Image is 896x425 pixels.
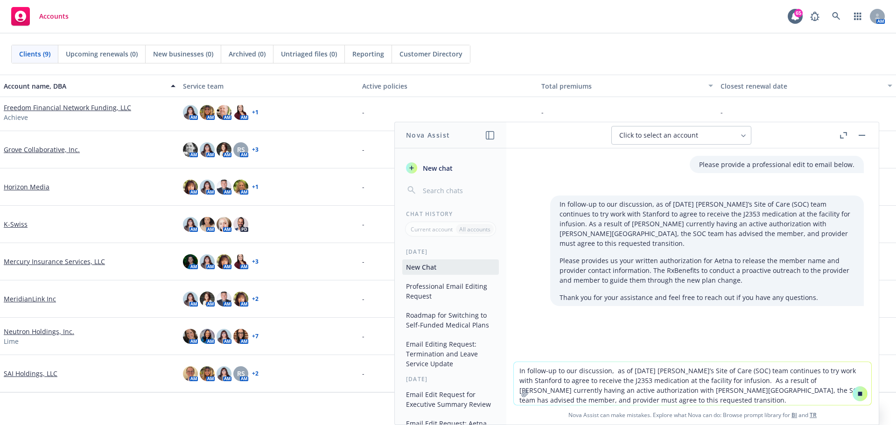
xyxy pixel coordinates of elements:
span: Nova Assist can make mistakes. Explore what Nova can do: Browse prompt library for and [510,405,875,425]
a: Switch app [848,7,867,26]
button: Total premiums [538,75,717,97]
img: photo [217,180,231,195]
img: photo [233,180,248,195]
button: New chat [402,160,499,176]
a: TR [810,411,817,419]
span: Clients (9) [19,49,50,59]
div: Chat History [395,210,506,218]
a: + 3 [252,147,259,153]
span: New chat [421,163,453,173]
span: Customer Directory [399,49,462,59]
span: Achieve [4,112,28,122]
img: photo [233,329,248,344]
img: photo [217,366,231,381]
img: photo [200,180,215,195]
span: RS [237,369,245,378]
a: Neutron Holdings, Inc. [4,327,74,336]
a: Accounts [7,3,72,29]
span: - [721,107,723,117]
img: photo [183,254,198,269]
div: [DATE] [395,375,506,383]
h1: Nova Assist [406,130,450,140]
img: photo [217,142,231,157]
span: - [362,257,364,266]
div: Active policies [362,81,534,91]
a: Search [827,7,846,26]
img: photo [183,142,198,157]
a: MeridianLink Inc [4,294,56,304]
div: 65 [794,9,803,17]
button: Email Editing Request: Termination and Leave Service Update [402,336,499,371]
button: New Chat [402,259,499,275]
button: Active policies [358,75,538,97]
a: Report a Bug [805,7,824,26]
span: Archived (0) [229,49,266,59]
a: Freedom Financial Network Funding, LLC [4,103,131,112]
span: Lime [4,336,19,346]
img: photo [200,142,215,157]
div: Account name, DBA [4,81,165,91]
a: Horizon Media [4,182,49,192]
a: K-Swiss [4,219,28,229]
p: Thank you for your assistance and feel free to reach out if you have any questions. [560,293,854,302]
a: + 3 [252,259,259,265]
img: photo [233,254,248,269]
span: Untriaged files (0) [281,49,337,59]
img: photo [200,366,215,381]
input: Search chats [421,184,495,197]
span: - [362,182,364,192]
img: photo [200,217,215,232]
p: Current account [411,225,453,233]
button: Closest renewal date [717,75,896,97]
img: photo [183,105,198,120]
span: Click to select an account [619,131,698,140]
img: photo [200,105,215,120]
a: + 7 [252,334,259,339]
a: Grove Collaborative, Inc. [4,145,80,154]
button: Click to select an account [611,126,751,145]
img: photo [217,105,231,120]
img: photo [183,217,198,232]
span: - [362,369,364,378]
span: Reporting [352,49,384,59]
span: - [362,145,364,154]
span: RS [237,145,245,154]
p: Please provides us your written authorization for Aetna to release the member name and provider c... [560,256,854,285]
img: photo [217,217,231,232]
img: photo [183,292,198,307]
img: photo [233,105,248,120]
a: + 2 [252,371,259,376]
img: photo [233,217,248,232]
button: Roadmap for Switching to Self-Funded Medical Plans [402,307,499,333]
span: Accounts [39,13,69,20]
img: photo [200,254,215,269]
a: BI [791,411,797,419]
img: photo [217,329,231,344]
button: Professional Email Editing Request [402,279,499,304]
div: [DATE] [395,248,506,256]
button: Email Edit Request for Executive Summary Review [402,387,499,412]
img: photo [217,254,231,269]
span: - [362,107,364,117]
span: New businesses (0) [153,49,213,59]
img: photo [183,366,198,381]
span: - [362,219,364,229]
img: photo [233,292,248,307]
img: photo [183,329,198,344]
img: photo [200,292,215,307]
img: photo [183,180,198,195]
a: + 2 [252,296,259,302]
img: photo [217,292,231,307]
p: In follow-up to our discussion, as of [DATE] [PERSON_NAME]’s Site of Care (SOC) team continues to... [560,199,854,248]
button: Service team [179,75,358,97]
span: - [362,331,364,341]
div: Service team [183,81,355,91]
a: + 1 [252,184,259,190]
span: - [541,107,544,117]
a: + 1 [252,110,259,115]
a: Mercury Insurance Services, LLC [4,257,105,266]
p: All accounts [459,225,490,233]
a: SAI Holdings, LLC [4,369,57,378]
div: Total premiums [541,81,703,91]
img: photo [200,329,215,344]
